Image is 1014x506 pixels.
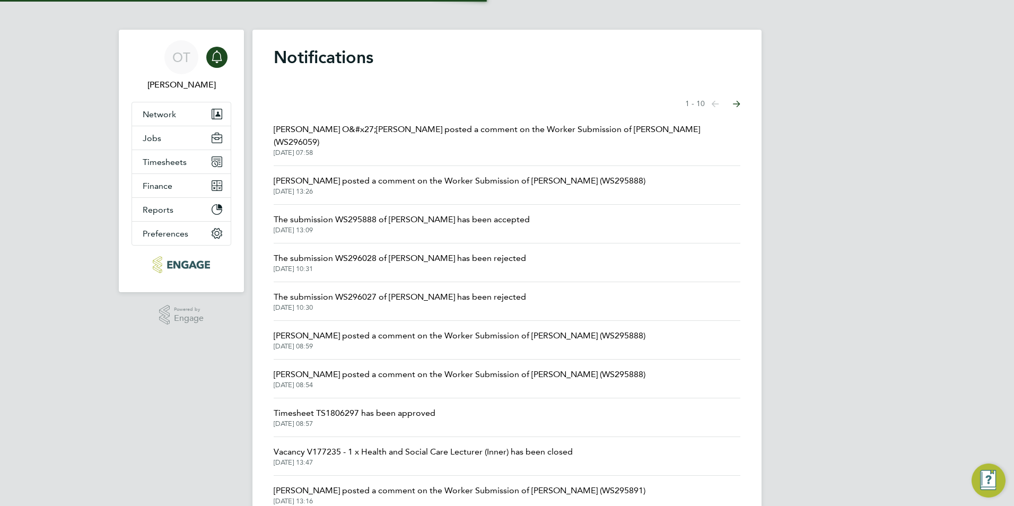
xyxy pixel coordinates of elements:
span: Powered by [174,305,204,314]
span: [DATE] 08:57 [274,420,435,428]
span: Timesheet TS1806297 has been approved [274,407,435,420]
a: The submission WS296028 of [PERSON_NAME] has been rejected[DATE] 10:31 [274,252,526,273]
span: The submission WS296028 of [PERSON_NAME] has been rejected [274,252,526,265]
span: [PERSON_NAME] posted a comment on the Worker Submission of [PERSON_NAME] (WS295891) [274,484,645,497]
span: [PERSON_NAME] posted a comment on the Worker Submission of [PERSON_NAME] (WS295888) [274,368,645,381]
span: OT [172,50,190,64]
span: [DATE] 10:31 [274,265,526,273]
span: [DATE] 10:30 [274,303,526,312]
span: Engage [174,314,204,323]
button: Jobs [132,126,231,150]
span: 1 - 10 [685,99,705,109]
span: The submission WS295888 of [PERSON_NAME] has been accepted [274,213,530,226]
span: [DATE] 07:58 [274,149,740,157]
button: Engage Resource Center [972,464,1006,498]
span: [DATE] 08:59 [274,342,645,351]
span: Olivia Triassi [132,78,231,91]
button: Network [132,102,231,126]
a: The submission WS295888 of [PERSON_NAME] has been accepted[DATE] 13:09 [274,213,530,234]
span: [DATE] 08:54 [274,381,645,389]
img: huntereducation-logo-retina.png [153,256,209,273]
span: Network [143,109,176,119]
span: [DATE] 13:47 [274,458,573,467]
span: Reports [143,205,173,215]
a: [PERSON_NAME] O&#x27;[PERSON_NAME] posted a comment on the Worker Submission of [PERSON_NAME] (WS... [274,123,740,157]
span: Finance [143,181,172,191]
button: Preferences [132,222,231,245]
span: [DATE] 13:26 [274,187,645,196]
span: Vacancy V177235 - 1 x Health and Social Care Lecturer (Inner) has been closed [274,446,573,458]
span: [DATE] 13:16 [274,497,645,505]
span: The submission WS296027 of [PERSON_NAME] has been rejected [274,291,526,303]
span: [PERSON_NAME] posted a comment on the Worker Submission of [PERSON_NAME] (WS295888) [274,329,645,342]
button: Reports [132,198,231,221]
a: The submission WS296027 of [PERSON_NAME] has been rejected[DATE] 10:30 [274,291,526,312]
h1: Notifications [274,47,740,68]
a: [PERSON_NAME] posted a comment on the Worker Submission of [PERSON_NAME] (WS295888)[DATE] 13:26 [274,175,645,196]
span: [DATE] 13:09 [274,226,530,234]
span: Jobs [143,133,161,143]
a: OT[PERSON_NAME] [132,40,231,91]
span: Timesheets [143,157,187,167]
a: Go to home page [132,256,231,273]
button: Finance [132,174,231,197]
button: Timesheets [132,150,231,173]
a: [PERSON_NAME] posted a comment on the Worker Submission of [PERSON_NAME] (WS295891)[DATE] 13:16 [274,484,645,505]
a: Timesheet TS1806297 has been approved[DATE] 08:57 [274,407,435,428]
nav: Main navigation [119,30,244,292]
a: [PERSON_NAME] posted a comment on the Worker Submission of [PERSON_NAME] (WS295888)[DATE] 08:59 [274,329,645,351]
a: [PERSON_NAME] posted a comment on the Worker Submission of [PERSON_NAME] (WS295888)[DATE] 08:54 [274,368,645,389]
nav: Select page of notifications list [685,93,740,115]
span: Preferences [143,229,188,239]
span: [PERSON_NAME] posted a comment on the Worker Submission of [PERSON_NAME] (WS295888) [274,175,645,187]
span: [PERSON_NAME] O&#x27;[PERSON_NAME] posted a comment on the Worker Submission of [PERSON_NAME] (WS... [274,123,740,149]
a: Powered byEngage [159,305,204,325]
a: Vacancy V177235 - 1 x Health and Social Care Lecturer (Inner) has been closed[DATE] 13:47 [274,446,573,467]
